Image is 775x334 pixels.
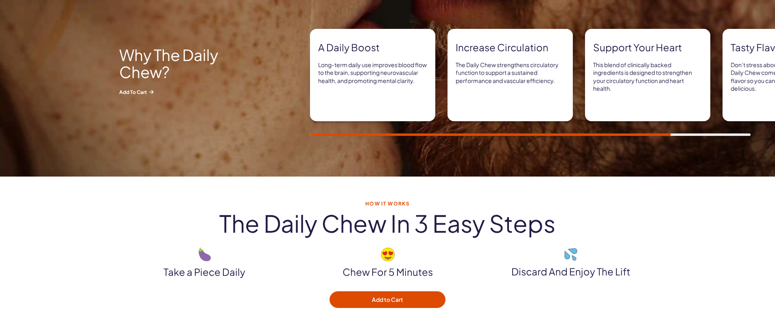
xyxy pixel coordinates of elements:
p: The Daily Chew strengthens circulatory function to support a sustained performance and vascular e... [456,61,565,85]
img: eggplant emoji [199,248,211,261]
h2: The Daily Chew in 3 easy steps [119,210,656,236]
p: Take a Piece Daily [119,265,290,279]
p: Discard And Enjoy The Lift [485,265,656,279]
p: Long-term daily use improves blood flow to the brain, supporting neurovascular health, and promot... [318,61,427,85]
p: This blend of clinically backed ingredients is designed to strengthen your circulatory function a... [593,61,702,93]
span: How It Works [119,201,656,206]
img: heart-eyes emoji [381,248,395,261]
strong: A Daily Boost [318,41,427,55]
span: Add to Cart [119,89,266,96]
p: Chew For 5 Minutes [302,265,473,279]
h2: Why The Daily Chew? [119,46,266,81]
button: Add to Cart [330,291,445,308]
img: droplets emoji [564,248,577,261]
strong: Support Your Heart [593,41,702,55]
strong: Increase Circulation [456,41,565,55]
